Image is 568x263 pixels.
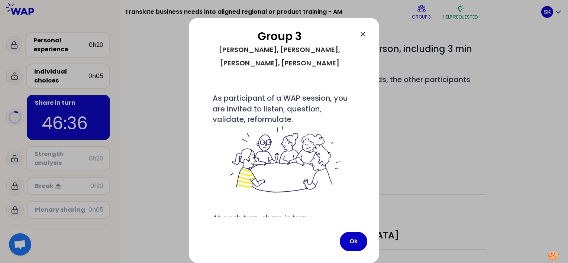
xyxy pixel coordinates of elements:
span: At each turn, share in turn : [213,213,311,223]
button: Ok [340,232,367,251]
h2: Group 3 [201,30,358,43]
div: [PERSON_NAME], [PERSON_NAME], [PERSON_NAME], [PERSON_NAME] [201,43,358,70]
img: filesOfInstructions%2Fbienvenue%20dans%20votre%20groupe%20-%20petit.png [226,124,342,195]
span: As participant of a WAP session, you are invited to listen, question, validate, reformulate. [213,93,355,195]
